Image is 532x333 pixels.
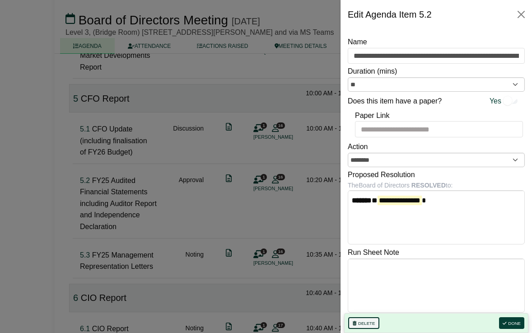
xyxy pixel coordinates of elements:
[348,180,525,190] div: The Board of Directors to:
[348,317,379,329] button: Delete
[355,110,390,122] label: Paper Link
[348,141,368,153] label: Action
[348,66,397,77] label: Duration (mins)
[348,247,399,258] label: Run Sheet Note
[411,182,446,189] b: RESOLVED
[348,36,367,48] label: Name
[348,169,415,181] label: Proposed Resolution
[499,317,524,329] button: Done
[490,95,501,107] span: Yes
[348,95,442,107] label: Does this item have a paper?
[514,7,528,22] button: Close
[348,7,432,22] div: Edit Agenda Item 5.2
